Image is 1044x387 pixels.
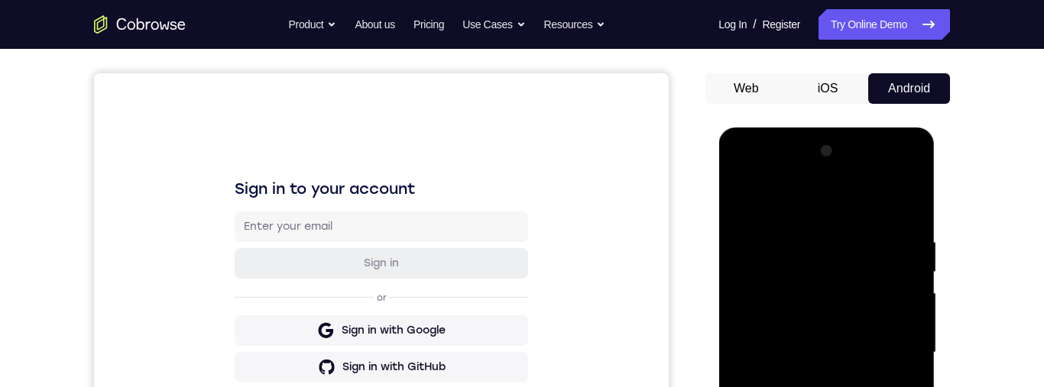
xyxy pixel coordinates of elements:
[289,9,337,40] button: Product
[718,9,747,40] a: Log In
[868,73,950,104] button: Android
[544,9,606,40] button: Resources
[242,323,358,338] div: Sign in with Intercom
[248,286,352,302] div: Sign in with GitHub
[763,9,800,40] a: Register
[705,73,787,104] button: Web
[248,250,352,265] div: Sign in with Google
[141,315,434,346] button: Sign in with Intercom
[141,105,434,126] h1: Sign in to your account
[94,15,186,34] a: Go to the home page
[462,9,525,40] button: Use Cases
[413,9,444,40] a: Pricing
[355,9,394,40] a: About us
[819,9,950,40] a: Try Online Demo
[141,279,434,309] button: Sign in with GitHub
[753,15,756,34] span: /
[150,146,425,161] input: Enter your email
[141,352,434,382] button: Sign in with Zendesk
[280,218,296,231] p: or
[244,360,356,375] div: Sign in with Zendesk
[787,73,869,104] button: iOS
[141,242,434,273] button: Sign in with Google
[141,175,434,205] button: Sign in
